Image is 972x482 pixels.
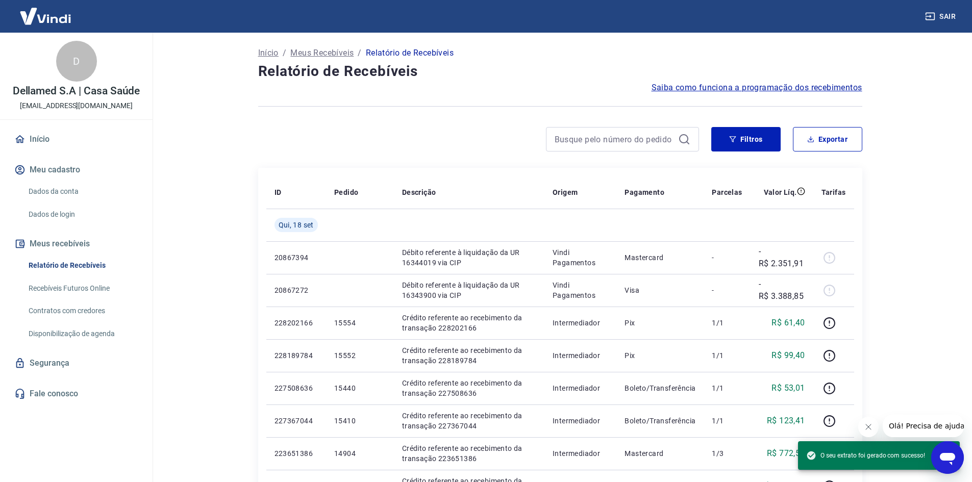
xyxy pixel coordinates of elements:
[275,318,318,328] p: 228202166
[334,187,358,197] p: Pedido
[652,82,862,94] a: Saiba como funciona a programação dos recebimentos
[334,350,386,361] p: 15552
[759,278,805,302] p: -R$ 3.388,85
[625,252,695,263] p: Mastercard
[402,345,536,366] p: Crédito referente ao recebimento da transação 228189784
[12,352,140,374] a: Segurança
[20,100,133,111] p: [EMAIL_ADDRESS][DOMAIN_NAME]
[24,323,140,344] a: Disponibilização de agenda
[625,285,695,295] p: Visa
[275,252,318,263] p: 20867394
[771,382,805,394] p: R$ 53,01
[712,448,742,459] p: 1/3
[275,187,282,197] p: ID
[712,285,742,295] p: -
[283,47,286,59] p: /
[12,1,79,32] img: Vindi
[334,448,386,459] p: 14904
[553,383,608,393] p: Intermediador
[764,187,797,197] p: Valor Líq.
[258,61,862,82] h4: Relatório de Recebíveis
[931,441,964,474] iframe: Botão para abrir a janela de mensagens
[553,318,608,328] p: Intermediador
[712,252,742,263] p: -
[553,416,608,426] p: Intermediador
[56,41,97,82] div: D
[625,350,695,361] p: Pix
[12,128,140,150] a: Início
[806,450,925,461] span: O seu extrato foi gerado com sucesso!
[771,317,805,329] p: R$ 61,40
[553,187,578,197] p: Origem
[12,383,140,405] a: Fale conosco
[625,416,695,426] p: Boleto/Transferência
[258,47,279,59] a: Início
[553,350,608,361] p: Intermediador
[712,416,742,426] p: 1/1
[767,415,805,427] p: R$ 123,41
[24,300,140,321] a: Contratos com credores
[275,416,318,426] p: 227367044
[767,447,805,460] p: R$ 772,56
[712,318,742,328] p: 1/1
[625,383,695,393] p: Boleto/Transferência
[290,47,354,59] a: Meus Recebíveis
[334,318,386,328] p: 15554
[334,383,386,393] p: 15440
[402,280,536,300] p: Débito referente à liquidação da UR 16343900 via CIP
[555,132,674,147] input: Busque pelo número do pedido
[24,204,140,225] a: Dados de login
[712,383,742,393] p: 1/1
[275,448,318,459] p: 223651386
[279,220,314,230] span: Qui, 18 set
[625,187,664,197] p: Pagamento
[553,280,608,300] p: Vindi Pagamentos
[793,127,862,151] button: Exportar
[402,411,536,431] p: Crédito referente ao recebimento da transação 227367044
[821,187,846,197] p: Tarifas
[625,318,695,328] p: Pix
[625,448,695,459] p: Mastercard
[759,245,805,270] p: -R$ 2.351,91
[712,187,742,197] p: Parcelas
[402,313,536,333] p: Crédito referente ao recebimento da transação 228202166
[858,417,879,437] iframe: Fechar mensagem
[923,7,960,26] button: Sair
[402,247,536,268] p: Débito referente à liquidação da UR 16344019 via CIP
[334,416,386,426] p: 15410
[771,349,805,362] p: R$ 99,40
[6,7,86,15] span: Olá! Precisa de ajuda?
[12,159,140,181] button: Meu cadastro
[711,127,781,151] button: Filtros
[24,181,140,202] a: Dados da conta
[13,86,140,96] p: Dellamed S.A | Casa Saúde
[402,187,436,197] p: Descrição
[553,247,608,268] p: Vindi Pagamentos
[275,285,318,295] p: 20867272
[275,350,318,361] p: 228189784
[358,47,361,59] p: /
[12,233,140,255] button: Meus recebíveis
[883,415,964,437] iframe: Mensagem da empresa
[24,278,140,299] a: Recebíveis Futuros Online
[402,443,536,464] p: Crédito referente ao recebimento da transação 223651386
[275,383,318,393] p: 227508636
[366,47,454,59] p: Relatório de Recebíveis
[402,378,536,398] p: Crédito referente ao recebimento da transação 227508636
[24,255,140,276] a: Relatório de Recebíveis
[553,448,608,459] p: Intermediador
[712,350,742,361] p: 1/1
